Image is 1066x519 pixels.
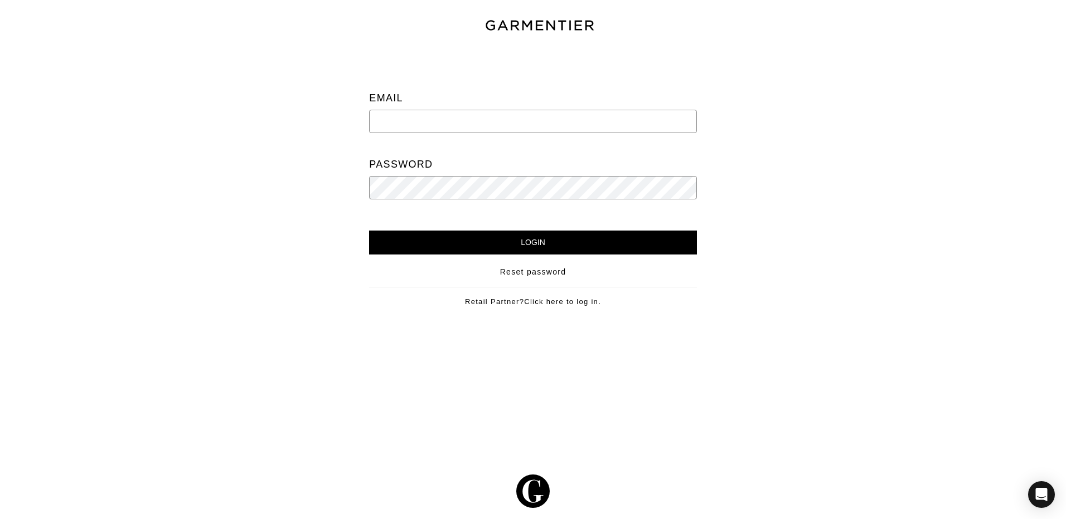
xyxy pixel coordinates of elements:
div: Retail Partner? [369,287,696,307]
div: Open Intercom Messenger [1028,481,1055,508]
img: garmentier-text-8466448e28d500cc52b900a8b1ac6a0b4c9bd52e9933ba870cc531a186b44329.png [484,18,595,33]
label: Password [369,153,433,176]
label: Email [369,87,403,110]
a: Reset password [500,266,566,278]
a: Click here to log in. [524,297,601,306]
img: g-602364139e5867ba59c769ce4266a9601a3871a1516a6a4c3533f4bc45e69684.svg [516,474,550,508]
input: Login [369,231,696,254]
